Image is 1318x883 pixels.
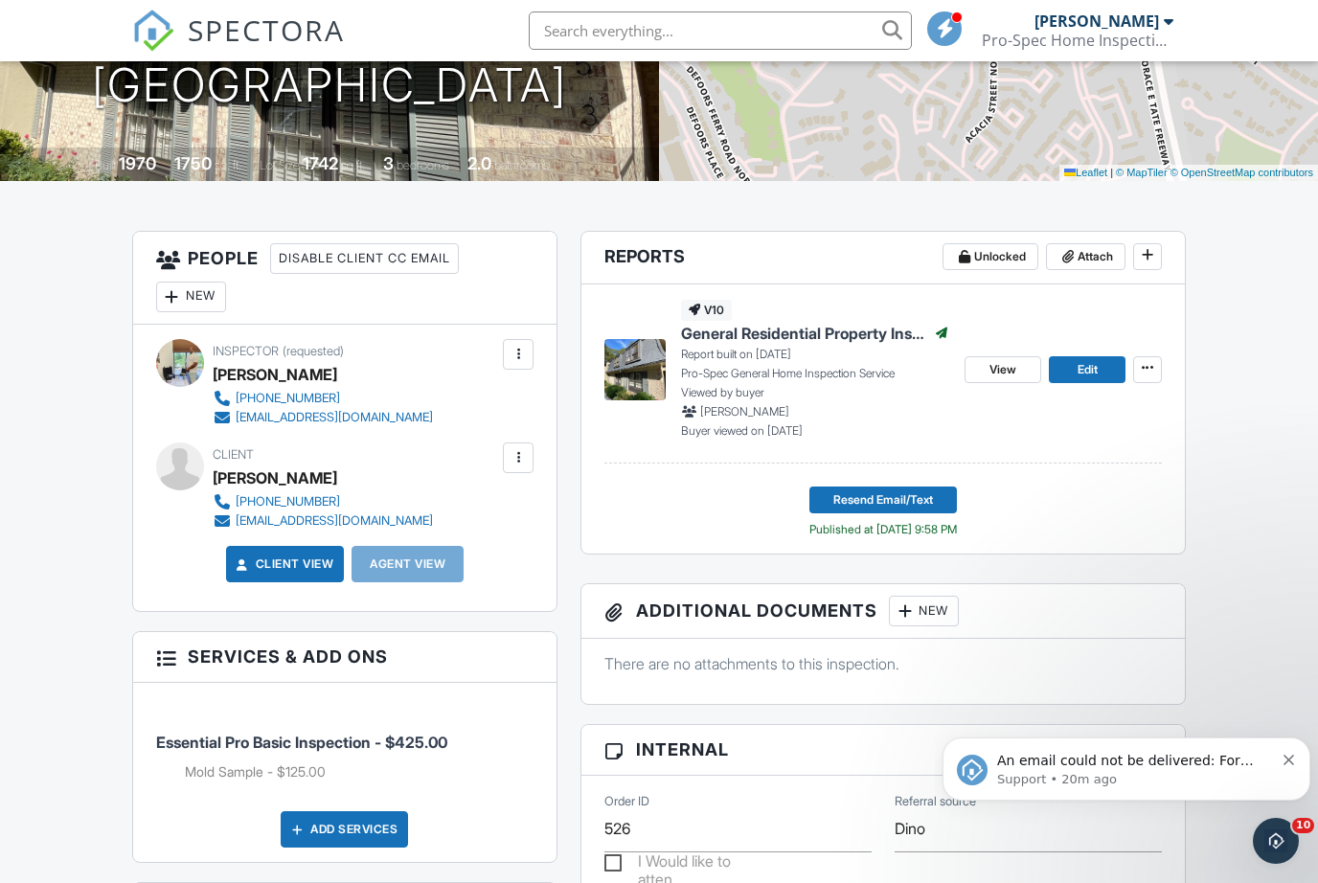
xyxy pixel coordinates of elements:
div: [PHONE_NUMBER] [236,494,340,509]
div: [EMAIL_ADDRESS][DOMAIN_NAME] [236,513,433,529]
span: Client [213,447,254,462]
li: Service: Essential Pro Basic Inspection [156,697,534,797]
span: 10 [1292,818,1314,833]
a: SPECTORA [132,26,345,66]
div: 2.0 [467,153,491,173]
h3: People [133,232,557,325]
label: Referral source [895,793,976,810]
a: Client View [233,555,334,574]
div: Disable Client CC Email [270,243,459,274]
a: [EMAIL_ADDRESS][DOMAIN_NAME] [213,511,433,531]
div: 3 [383,153,394,173]
a: [PHONE_NUMBER] [213,492,433,511]
a: © MapTiler [1116,167,1168,178]
div: 1742 [303,153,338,173]
p: There are no attachments to this inspection. [604,653,1162,674]
h3: Additional Documents [581,584,1185,639]
div: [PERSON_NAME] [213,464,337,492]
div: New [156,282,226,312]
div: 1970 [119,153,156,173]
div: [EMAIL_ADDRESS][DOMAIN_NAME] [236,410,433,425]
div: 1750 [174,153,212,173]
div: Add Services [281,811,408,848]
span: SPECTORA [188,10,345,50]
iframe: Intercom notifications message [935,697,1318,831]
h3: Services & Add ons [133,632,557,682]
a: [PHONE_NUMBER] [213,389,433,408]
img: The Best Home Inspection Software - Spectora [132,10,174,52]
label: I Would like to attend the inspection? [604,852,775,876]
iframe: Intercom live chat [1253,818,1299,864]
span: (requested) [283,344,344,358]
h3: Internal [581,725,1185,775]
span: sq.ft. [341,158,365,172]
div: Pro-Spec Home Inspection Services [982,31,1173,50]
span: sq. ft. [215,158,241,172]
span: | [1110,167,1113,178]
span: Lot Size [260,158,300,172]
a: Leaflet [1064,167,1107,178]
label: Order ID [604,793,649,810]
div: [PERSON_NAME] [213,360,337,389]
div: [PHONE_NUMBER] [236,391,340,406]
a: © OpenStreetMap contributors [1170,167,1313,178]
span: bedrooms [397,158,449,172]
span: bathrooms [494,158,549,172]
input: Search everything... [529,11,912,50]
span: Inspector [213,344,279,358]
li: Add on: Mold Sample [185,762,534,781]
span: Essential Pro Basic Inspection - $425.00 [156,733,447,752]
a: [EMAIL_ADDRESS][DOMAIN_NAME] [213,408,433,427]
div: [PERSON_NAME] [1034,11,1159,31]
span: Built [95,158,116,172]
div: New [889,596,959,626]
